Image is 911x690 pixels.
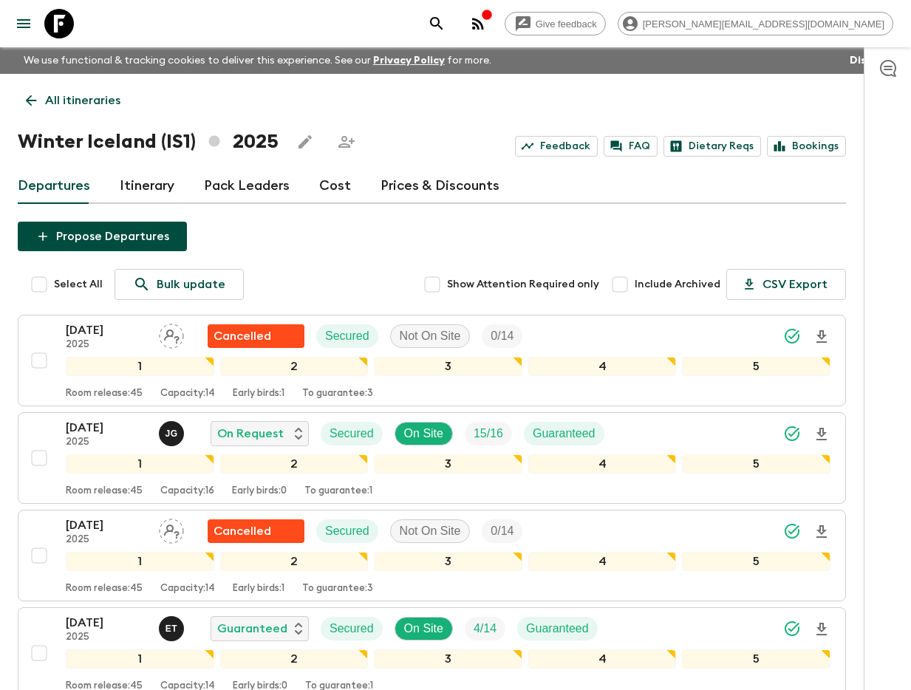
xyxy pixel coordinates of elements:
a: Pack Leaders [204,168,290,204]
div: Not On Site [390,519,471,543]
p: Not On Site [400,522,461,540]
p: Cancelled [214,522,271,540]
p: On Request [217,425,284,443]
svg: Synced Successfully [783,425,801,443]
a: FAQ [604,136,658,157]
p: 2025 [66,534,147,546]
div: 3 [374,357,522,376]
p: We use functional & tracking cookies to deliver this experience. See our for more. [18,47,497,74]
div: 4 [528,357,677,376]
div: Trip Fill [482,519,522,543]
span: Include Archived [635,277,720,292]
div: 1 [66,454,214,474]
p: Early birds: 0 [232,485,287,497]
p: Room release: 45 [66,583,143,595]
div: Flash Pack cancellation [208,324,304,348]
div: Trip Fill [465,617,505,641]
button: [DATE]2025Assign pack leaderFlash Pack cancellationSecuredNot On SiteTrip Fill12345Room release:4... [18,510,846,601]
div: 5 [682,649,830,669]
div: 3 [374,454,522,474]
button: CSV Export [726,269,846,300]
p: J G [165,428,177,440]
a: Feedback [515,136,598,157]
p: 15 / 16 [474,425,503,443]
span: Assign pack leader [159,328,184,340]
div: 5 [682,552,830,571]
a: Cost [319,168,351,204]
div: 3 [374,649,522,669]
p: Early birds: 1 [233,388,284,400]
div: 5 [682,357,830,376]
p: E T [166,623,178,635]
svg: Synced Successfully [783,327,801,345]
div: Not On Site [390,324,471,348]
svg: Synced Successfully [783,620,801,638]
div: 2 [220,454,369,474]
p: 0 / 14 [491,327,513,345]
svg: Download Onboarding [813,621,830,638]
div: 2 [220,552,369,571]
p: Secured [330,620,374,638]
div: Secured [321,422,383,445]
p: Guaranteed [526,620,589,638]
p: Room release: 45 [66,485,143,497]
div: Trip Fill [465,422,512,445]
p: All itineraries [45,92,120,109]
button: JG [159,421,187,446]
div: Trip Fill [482,324,522,348]
svg: Download Onboarding [813,426,830,443]
p: Secured [330,425,374,443]
p: On Site [404,620,443,638]
p: 2025 [66,632,147,643]
p: On Site [404,425,443,443]
div: 5 [682,454,830,474]
button: [DATE]2025Jón GísliOn RequestSecuredOn SiteTrip FillGuaranteed12345Room release:45Capacity:16Earl... [18,412,846,504]
button: search adventures [422,9,451,38]
button: Edit this itinerary [290,127,320,157]
span: Esther Thorvalds [159,621,187,632]
p: Early birds: 1 [233,583,284,595]
a: Departures [18,168,90,204]
p: Secured [325,522,369,540]
button: menu [9,9,38,38]
div: 2 [220,649,369,669]
div: 4 [528,649,677,669]
div: 2 [220,357,369,376]
p: Guaranteed [533,425,596,443]
button: [DATE]2025Assign pack leaderFlash Pack cancellationSecuredNot On SiteTrip Fill12345Room release:4... [18,315,846,406]
a: Bookings [767,136,846,157]
p: Secured [325,327,369,345]
div: Secured [316,519,378,543]
div: 3 [374,552,522,571]
p: Guaranteed [217,620,287,638]
svg: Synced Successfully [783,522,801,540]
div: 1 [66,552,214,571]
span: Show Attention Required only [447,277,599,292]
div: 1 [66,649,214,669]
span: Jón Gísli [159,426,187,437]
button: ET [159,616,187,641]
div: On Site [395,617,453,641]
div: 4 [528,552,677,571]
p: [DATE] [66,419,147,437]
div: Flash Pack cancellation [208,519,304,543]
p: 0 / 14 [491,522,513,540]
span: [PERSON_NAME][EMAIL_ADDRESS][DOMAIN_NAME] [635,18,893,30]
p: To guarantee: 1 [304,485,372,497]
p: To guarantee: 3 [302,583,373,595]
p: Room release: 45 [66,388,143,400]
a: Give feedback [505,12,606,35]
div: On Site [395,422,453,445]
div: 4 [528,454,677,474]
a: All itineraries [18,86,129,115]
div: Secured [321,617,383,641]
p: [DATE] [66,614,147,632]
p: Capacity: 14 [160,388,215,400]
a: Dietary Reqs [663,136,761,157]
button: Propose Departures [18,222,187,251]
a: Itinerary [120,168,174,204]
h1: Winter Iceland (IS1) 2025 [18,127,279,157]
span: Assign pack leader [159,523,184,535]
span: Give feedback [528,18,605,30]
p: Capacity: 16 [160,485,214,497]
